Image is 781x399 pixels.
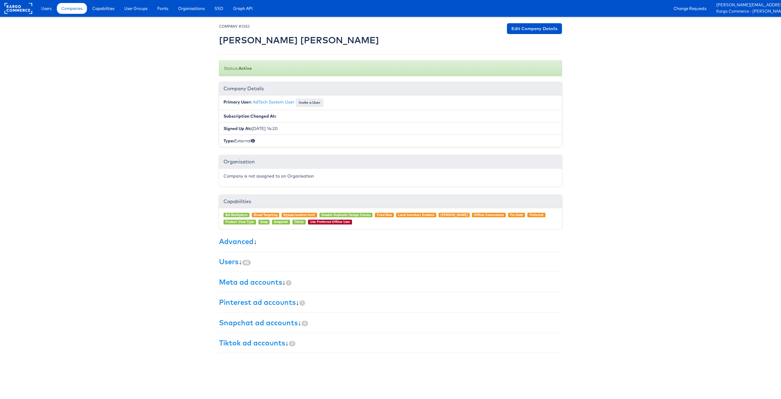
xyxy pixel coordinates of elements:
a: Offline Conversions [474,213,504,217]
a: [PERSON_NAME][EMAIL_ADDRESS][PERSON_NAME][DOMAIN_NAME] [716,2,776,8]
a: Snapchat [274,220,288,224]
a: Tiktok [294,220,304,224]
p: Company is not assigned to an Organisation [224,173,557,179]
div: Status: [219,60,562,76]
span: User Groups [124,5,147,11]
b: Primary User: [224,99,252,105]
h3: ↓ [219,339,562,347]
span: 0 [301,321,308,326]
small: COMPANY #3353 [219,24,250,29]
a: Advanced [219,237,254,246]
a: Broad Targeting [254,213,277,217]
b: Signed Up At: [224,126,252,131]
a: [PERSON_NAME] [440,213,468,217]
a: AdTech System User [253,99,295,105]
a: Bid Multipliers [225,213,247,217]
h2: [PERSON_NAME] [PERSON_NAME] [219,35,379,45]
a: Users [37,3,56,14]
h3: ↓ [219,319,562,326]
a: Tiktok ad accounts [219,338,285,347]
div: Company Details [219,82,562,95]
span: Users [41,5,51,11]
span: Internal (staff) or External (client) [251,138,255,144]
span: Fonts [157,5,168,11]
a: Snap [260,220,268,224]
button: Invite a User [296,98,323,107]
li: External [219,135,562,147]
a: Kargo Commerce - [PERSON_NAME] [716,8,776,15]
a: Pinterest [529,213,544,217]
b: Active [239,66,252,71]
a: Capabilities [88,3,119,14]
a: Pinterest ad accounts [219,298,296,307]
span: Organisations [178,5,205,11]
li: [DATE] 14:20 [219,122,562,135]
span: 0 [289,341,295,346]
div: Organisation [219,155,562,169]
a: Change Requests [669,3,711,14]
span: 1 [286,280,292,286]
a: Use Preferred Offline User [310,220,350,224]
a: Users [219,257,239,266]
span: Capabilities [92,5,114,11]
a: Organisations [174,3,209,14]
a: Product View Type [225,220,254,224]
a: Snapchat ad accounts [219,318,298,327]
a: Companies [57,3,87,14]
b: Subscription Changed At: [224,113,276,119]
a: Fonts [153,3,173,14]
a: User Groups [120,3,152,14]
h3: ↓ [219,258,562,265]
h3: ↓ [219,237,562,245]
a: Local Inventory Enabled [398,213,434,217]
a: Pin Dash [510,213,523,217]
span: SSO [215,5,223,11]
span: Graph API [233,5,253,11]
a: Bypass location limit [283,213,315,217]
a: Disable Duplicate Design Checks [321,213,371,217]
div: Capabilities [219,195,562,208]
span: 1 [299,300,305,306]
span: 68 [242,260,251,265]
a: Graph API [229,3,257,14]
h3: ↓ [219,298,562,306]
span: Companies [61,5,82,11]
a: Edit Company Details [507,23,562,34]
a: Meta ad accounts [219,277,282,286]
a: Feed Max [377,213,392,217]
b: Type: [224,138,234,144]
h3: ↓ [219,278,562,286]
a: SSO [210,3,228,14]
